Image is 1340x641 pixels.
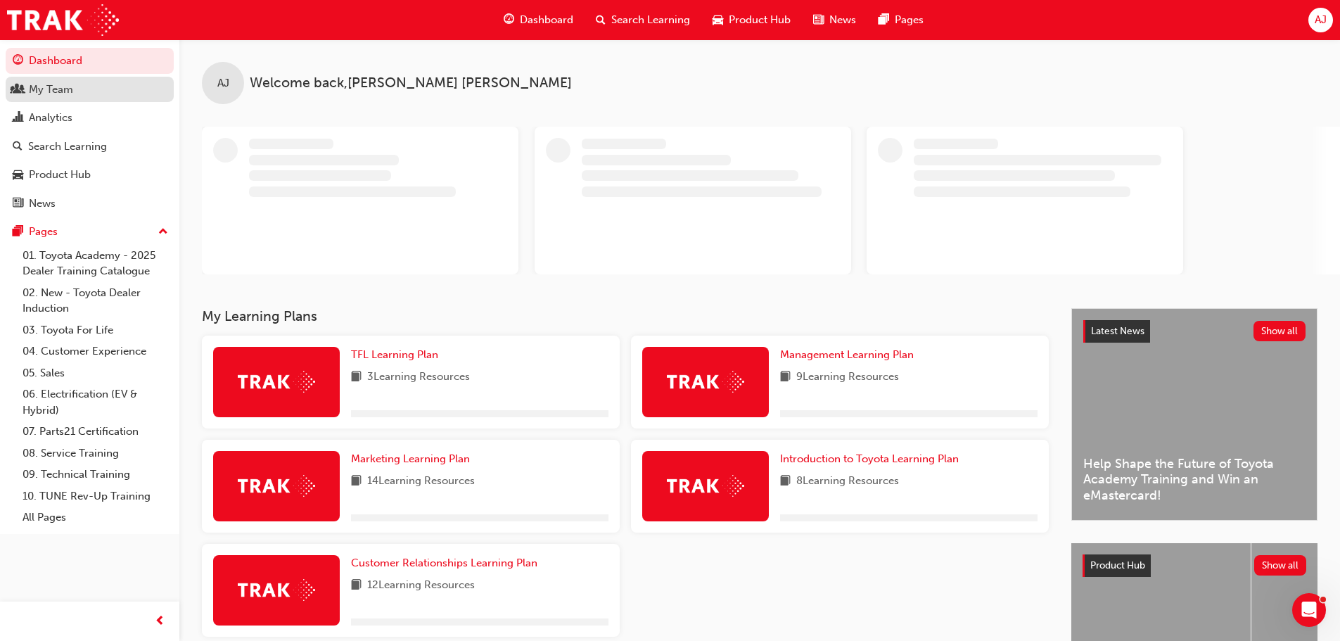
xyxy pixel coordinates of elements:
a: 08. Service Training [17,443,174,464]
a: 06. Electrification (EV & Hybrid) [17,383,174,421]
span: search-icon [596,11,606,29]
span: Marketing Learning Plan [351,452,470,465]
img: Trak [7,4,119,36]
span: Pages [895,12,924,28]
a: Latest NewsShow allHelp Shape the Future of Toyota Academy Training and Win an eMastercard! [1071,308,1317,521]
span: Search Learning [611,12,690,28]
span: prev-icon [155,613,165,630]
span: book-icon [780,369,791,386]
button: Show all [1253,321,1306,341]
iframe: Intercom live chat [1292,593,1326,627]
a: My Team [6,77,174,103]
a: Product Hub [6,162,174,188]
span: Latest News [1091,325,1144,337]
span: book-icon [351,473,362,490]
span: guage-icon [504,11,514,29]
span: TFL Learning Plan [351,348,438,361]
a: 10. TUNE Rev-Up Training [17,485,174,507]
button: Show all [1254,555,1307,576]
span: Customer Relationships Learning Plan [351,557,537,569]
span: 9 Learning Resources [796,369,899,386]
div: Pages [29,224,58,240]
button: DashboardMy TeamAnalyticsSearch LearningProduct HubNews [6,45,174,219]
span: 3 Learning Resources [367,369,470,386]
a: All Pages [17,507,174,528]
span: Product Hub [1090,559,1145,571]
span: book-icon [351,369,362,386]
span: Help Shape the Future of Toyota Academy Training and Win an eMastercard! [1083,456,1306,504]
a: 02. New - Toyota Dealer Induction [17,282,174,319]
a: Analytics [6,105,174,131]
a: news-iconNews [802,6,867,34]
span: chart-icon [13,112,23,125]
img: Trak [238,579,315,601]
a: 07. Parts21 Certification [17,421,174,443]
span: Management Learning Plan [780,348,914,361]
span: car-icon [13,169,23,182]
span: up-icon [158,223,168,241]
img: Trak [238,475,315,497]
a: 01. Toyota Academy - 2025 Dealer Training Catalogue [17,245,174,282]
a: Marketing Learning Plan [351,451,476,467]
div: Product Hub [29,167,91,183]
span: news-icon [13,198,23,210]
span: pages-icon [879,11,889,29]
span: 14 Learning Resources [367,473,475,490]
a: Product HubShow all [1083,554,1306,577]
a: Search Learning [6,134,174,160]
span: Dashboard [520,12,573,28]
div: Analytics [29,110,72,126]
img: Trak [667,475,744,497]
span: Welcome back , [PERSON_NAME] [PERSON_NAME] [250,75,572,91]
span: book-icon [351,577,362,595]
div: My Team [29,82,73,98]
span: 12 Learning Resources [367,577,475,595]
span: Product Hub [729,12,791,28]
a: car-iconProduct Hub [701,6,802,34]
button: Pages [6,219,174,245]
button: AJ [1308,8,1333,32]
a: 03. Toyota For Life [17,319,174,341]
span: car-icon [713,11,723,29]
span: news-icon [813,11,824,29]
img: Trak [238,371,315,393]
a: search-iconSearch Learning [585,6,701,34]
span: News [829,12,856,28]
span: search-icon [13,141,23,153]
a: Customer Relationships Learning Plan [351,555,543,571]
span: AJ [1315,12,1327,28]
a: TFL Learning Plan [351,347,444,363]
span: 8 Learning Resources [796,473,899,490]
a: Management Learning Plan [780,347,919,363]
span: people-icon [13,84,23,96]
div: Search Learning [28,139,107,155]
div: News [29,196,56,212]
span: book-icon [780,473,791,490]
span: pages-icon [13,226,23,239]
h3: My Learning Plans [202,308,1049,324]
a: 05. Sales [17,362,174,384]
img: Trak [667,371,744,393]
span: AJ [217,75,229,91]
a: guage-iconDashboard [492,6,585,34]
a: News [6,191,174,217]
a: Latest NewsShow all [1083,320,1306,343]
a: 09. Technical Training [17,464,174,485]
a: Introduction to Toyota Learning Plan [780,451,964,467]
a: Dashboard [6,48,174,74]
a: 04. Customer Experience [17,341,174,362]
span: Introduction to Toyota Learning Plan [780,452,959,465]
span: guage-icon [13,55,23,68]
a: pages-iconPages [867,6,935,34]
